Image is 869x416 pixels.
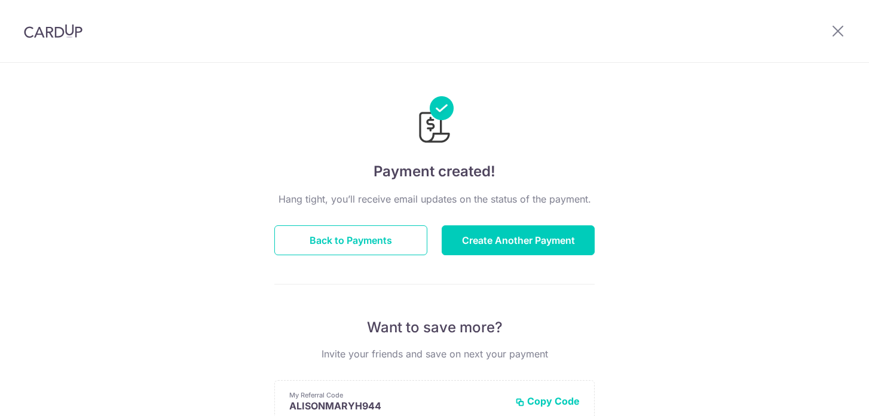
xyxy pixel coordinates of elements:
[274,161,595,182] h4: Payment created!
[274,225,427,255] button: Back to Payments
[274,192,595,206] p: Hang tight, you’ll receive email updates on the status of the payment.
[274,347,595,361] p: Invite your friends and save on next your payment
[24,24,82,38] img: CardUp
[289,390,506,400] p: My Referral Code
[792,380,857,410] iframe: Opens a widget where you can find more information
[442,225,595,255] button: Create Another Payment
[274,318,595,337] p: Want to save more?
[515,395,580,407] button: Copy Code
[415,96,454,146] img: Payments
[289,400,506,412] p: ALISONMARYH944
